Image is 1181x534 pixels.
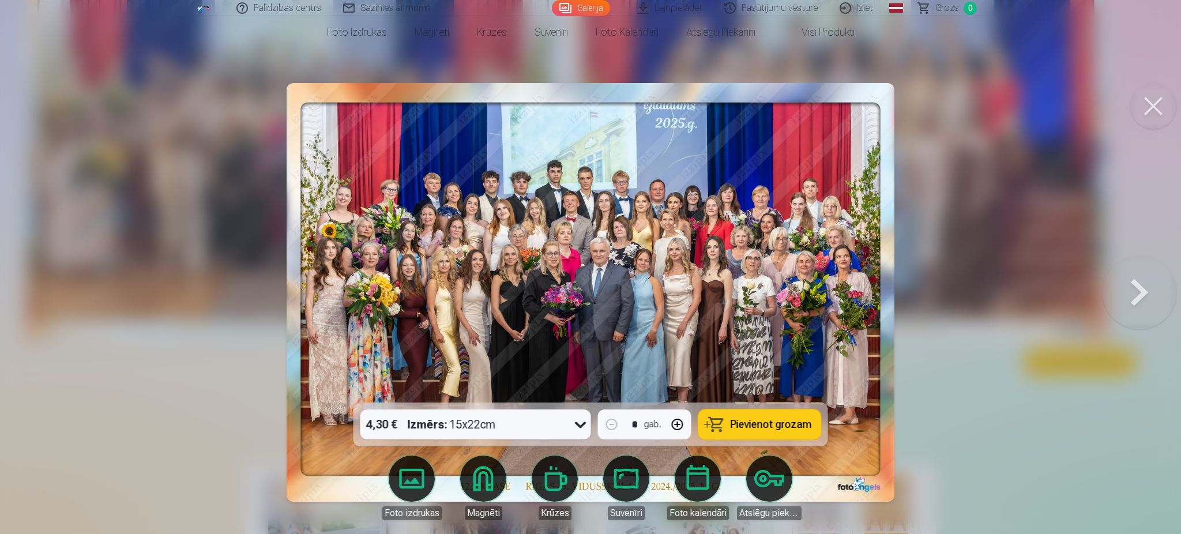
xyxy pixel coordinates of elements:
[521,16,582,48] a: Suvenīri
[582,16,672,48] a: Foto kalendāri
[769,16,868,48] a: Visi produkti
[964,2,977,15] span: 0
[672,16,769,48] a: Atslēgu piekariņi
[935,1,959,15] span: Grozs
[313,16,401,48] a: Foto izdrukas
[401,16,463,48] a: Magnēti
[463,16,521,48] a: Krūzes
[197,5,210,12] img: /fa1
